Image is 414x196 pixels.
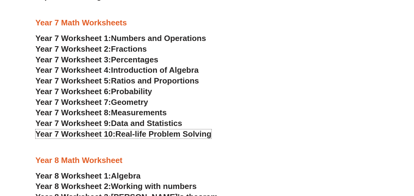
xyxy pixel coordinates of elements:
a: Year 7 Worksheet 1:Numbers and Operations [36,34,206,43]
a: Year 7 Worksheet 8:Measurements [36,108,167,117]
h3: Year 8 Math Worksheet [36,155,379,166]
span: Year 7 Worksheet 10: [36,129,116,139]
span: Year 7 Worksheet 3: [36,55,111,64]
a: Year 7 Worksheet 10:Real-life Problem Solving [36,129,211,139]
span: Year 7 Worksheet 1: [36,34,111,43]
a: Year 8 Worksheet 1:Algebra [36,171,141,180]
span: Year 8 Worksheet 1: [36,171,111,180]
iframe: Chat Widget [312,127,414,196]
span: Data and Statistics [111,119,182,128]
a: Year 7 Worksheet 2:Fractions [36,44,147,54]
span: Year 8 Worksheet 2: [36,182,111,191]
span: Introduction of Algebra [111,65,199,75]
span: Algebra [111,171,141,180]
span: Working with numbers [111,182,197,191]
h3: Year 7 Math Worksheets [36,18,379,28]
span: Measurements [111,108,167,117]
span: Year 7 Worksheet 9: [36,119,111,128]
a: Year 7 Worksheet 6:Probability [36,87,152,96]
span: Year 7 Worksheet 6: [36,87,111,96]
a: Year 8 Worksheet 2:Working with numbers [36,182,197,191]
span: Year 7 Worksheet 8: [36,108,111,117]
span: Numbers and Operations [111,34,206,43]
span: Year 7 Worksheet 4: [36,65,111,75]
span: Percentages [111,55,158,64]
a: Year 7 Worksheet 4:Introduction of Algebra [36,65,199,75]
span: Probability [111,87,152,96]
span: Fractions [111,44,147,54]
span: Ratios and Proportions [111,76,199,85]
span: Year 7 Worksheet 5: [36,76,111,85]
span: Geometry [111,98,148,107]
a: Year 7 Worksheet 3:Percentages [36,55,158,64]
a: Year 7 Worksheet 9:Data and Statistics [36,119,182,128]
span: Year 7 Worksheet 7: [36,98,111,107]
a: Year 7 Worksheet 7:Geometry [36,98,148,107]
span: Real-life Problem Solving [115,129,211,139]
a: Year 7 Worksheet 5:Ratios and Proportions [36,76,199,85]
span: Year 7 Worksheet 2: [36,44,111,54]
